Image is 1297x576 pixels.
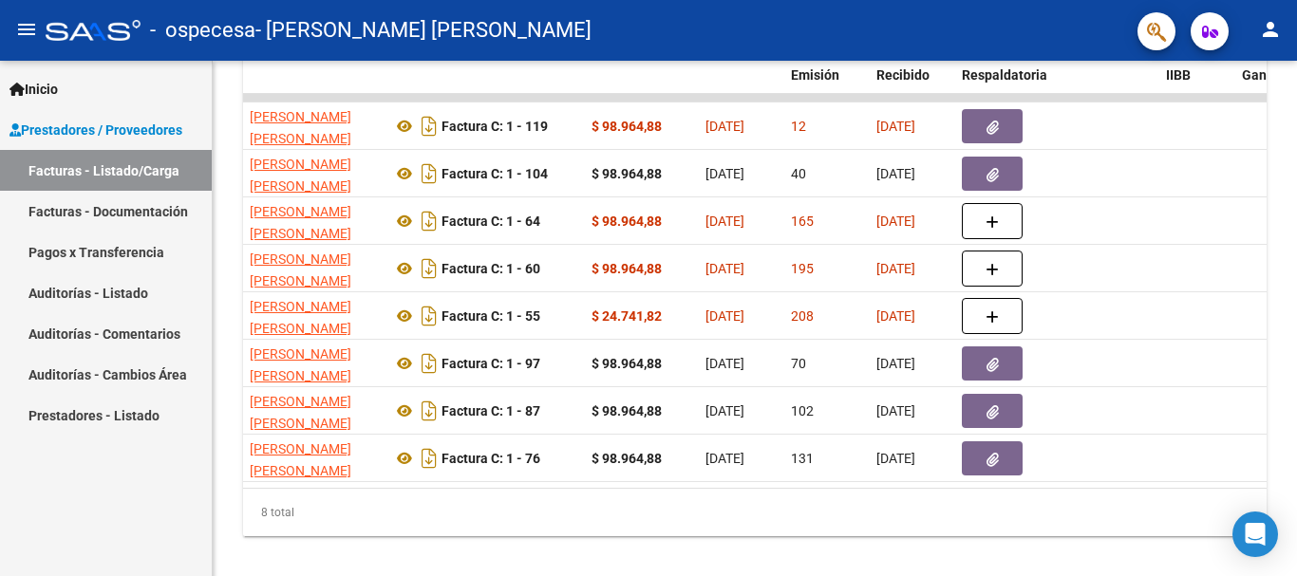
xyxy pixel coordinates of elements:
[9,120,182,140] span: Prestadores / Proveedores
[442,308,540,324] strong: Factura C: 1 - 55
[1259,18,1282,41] mat-icon: person
[417,348,442,379] i: Descargar documento
[250,394,351,431] span: [PERSON_NAME] [PERSON_NAME]
[417,253,442,284] i: Descargar documento
[584,33,698,117] datatable-header-cell: Monto
[250,201,377,241] div: 27359304299
[876,451,915,466] span: [DATE]
[1232,511,1278,557] div: Open Intercom Messenger
[250,438,377,478] div: 27359304299
[592,451,662,466] strong: $ 98.964,88
[876,166,915,181] span: [DATE]
[250,346,351,383] span: [PERSON_NAME] [PERSON_NAME]
[417,301,442,331] i: Descargar documento
[705,356,744,371] span: [DATE]
[250,299,351,336] span: [PERSON_NAME] [PERSON_NAME]
[250,441,351,478] span: [PERSON_NAME] [PERSON_NAME]
[250,157,351,194] span: [PERSON_NAME] [PERSON_NAME]
[876,308,915,324] span: [DATE]
[417,443,442,474] i: Descargar documento
[15,18,38,41] mat-icon: menu
[876,46,930,83] span: Fecha Recibido
[250,251,351,288] span: [PERSON_NAME] [PERSON_NAME]
[243,489,1267,536] div: 8 total
[592,119,662,134] strong: $ 98.964,88
[1166,46,1228,83] span: Retencion IIBB
[442,119,548,134] strong: Factura C: 1 - 119
[592,403,662,418] strong: $ 98.964,88
[150,9,255,51] span: - ospecesa
[250,249,377,288] div: 27359304299
[442,403,540,418] strong: Factura C: 1 - 87
[250,296,377,336] div: 27359304299
[876,214,915,229] span: [DATE]
[791,261,814,276] span: 195
[250,204,351,241] span: [PERSON_NAME] [PERSON_NAME]
[1068,33,1158,117] datatable-header-cell: Auditoria
[442,451,540,466] strong: Factura C: 1 - 76
[1158,33,1234,117] datatable-header-cell: Retencion IIBB
[705,214,744,229] span: [DATE]
[876,261,915,276] span: [DATE]
[242,33,385,117] datatable-header-cell: Razón Social
[592,261,662,276] strong: $ 98.964,88
[417,158,442,189] i: Descargar documento
[250,391,377,431] div: 27359304299
[592,356,662,371] strong: $ 98.964,88
[876,403,915,418] span: [DATE]
[791,214,814,229] span: 165
[791,451,814,466] span: 131
[592,308,662,324] strong: $ 24.741,82
[954,33,1068,117] datatable-header-cell: Doc Respaldatoria
[255,9,592,51] span: - [PERSON_NAME] [PERSON_NAME]
[250,154,377,194] div: 27359304299
[705,451,744,466] span: [DATE]
[869,33,954,117] datatable-header-cell: Fecha Recibido
[705,166,744,181] span: [DATE]
[698,33,783,117] datatable-header-cell: Fecha Cpbt
[791,308,814,324] span: 208
[791,46,857,83] span: Días desde Emisión
[417,206,442,236] i: Descargar documento
[962,46,1047,83] span: Doc Respaldatoria
[705,308,744,324] span: [DATE]
[592,166,662,181] strong: $ 98.964,88
[442,261,540,276] strong: Factura C: 1 - 60
[791,356,806,371] span: 70
[385,33,584,117] datatable-header-cell: CPBT
[783,33,869,117] datatable-header-cell: Días desde Emisión
[442,166,548,181] strong: Factura C: 1 - 104
[705,403,744,418] span: [DATE]
[250,344,377,383] div: 27359304299
[705,261,744,276] span: [DATE]
[250,106,377,146] div: 27359304299
[250,109,351,146] span: [PERSON_NAME] [PERSON_NAME]
[592,214,662,229] strong: $ 98.964,88
[442,214,540,229] strong: Factura C: 1 - 64
[876,119,915,134] span: [DATE]
[9,79,58,100] span: Inicio
[705,119,744,134] span: [DATE]
[417,111,442,141] i: Descargar documento
[791,166,806,181] span: 40
[417,396,442,426] i: Descargar documento
[791,119,806,134] span: 12
[791,403,814,418] span: 102
[442,356,540,371] strong: Factura C: 1 - 97
[876,356,915,371] span: [DATE]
